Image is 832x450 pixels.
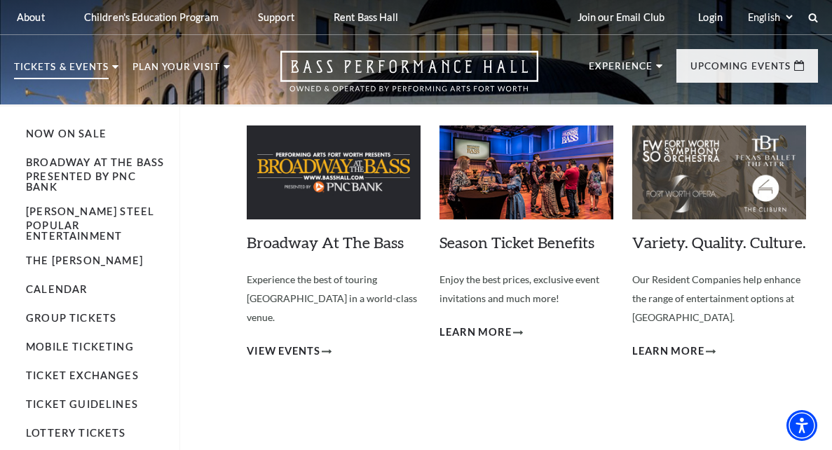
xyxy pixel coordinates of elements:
a: Learn More Season Ticket Benefits [439,324,523,341]
a: Calendar [26,283,87,295]
p: Enjoy the best prices, exclusive event invitations and much more! [439,271,613,308]
p: Experience [589,62,653,79]
p: Experience the best of touring [GEOGRAPHIC_DATA] in a world-class venue. [247,271,421,327]
p: Support [258,11,294,23]
a: Open this option [230,50,589,104]
p: About [17,11,45,23]
a: Ticket Exchanges [26,369,139,381]
a: Broadway At The Bass [247,233,404,252]
img: Broadway At The Bass [247,125,421,219]
a: [PERSON_NAME] Steel Popular Entertainment [26,205,154,241]
a: Variety. Quality. Culture. [632,233,806,252]
a: Ticket Guidelines [26,398,138,410]
p: Rent Bass Hall [334,11,398,23]
a: Broadway At The Bass presented by PNC Bank [26,156,164,192]
img: Variety. Quality. Culture. [632,125,806,219]
p: Upcoming Events [690,62,791,79]
p: Plan Your Visit [132,62,220,79]
p: Children's Education Program [84,11,219,23]
a: Mobile Ticketing [26,341,134,353]
span: View Events [247,343,320,360]
p: Tickets & Events [14,62,109,79]
select: Select: [745,11,795,24]
a: The [PERSON_NAME] [26,254,143,266]
a: View Events [247,343,332,360]
a: Group Tickets [26,312,116,324]
a: Lottery Tickets [26,427,126,439]
img: Season Ticket Benefits [439,125,613,219]
a: Now On Sale [26,128,107,139]
span: Learn More [632,343,704,360]
div: Accessibility Menu [786,410,817,441]
span: Learn More [439,324,512,341]
a: Season Ticket Benefits [439,233,594,252]
a: Learn More Variety. Quality. Culture. [632,343,716,360]
p: Our Resident Companies help enhance the range of entertainment options at [GEOGRAPHIC_DATA]. [632,271,806,327]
